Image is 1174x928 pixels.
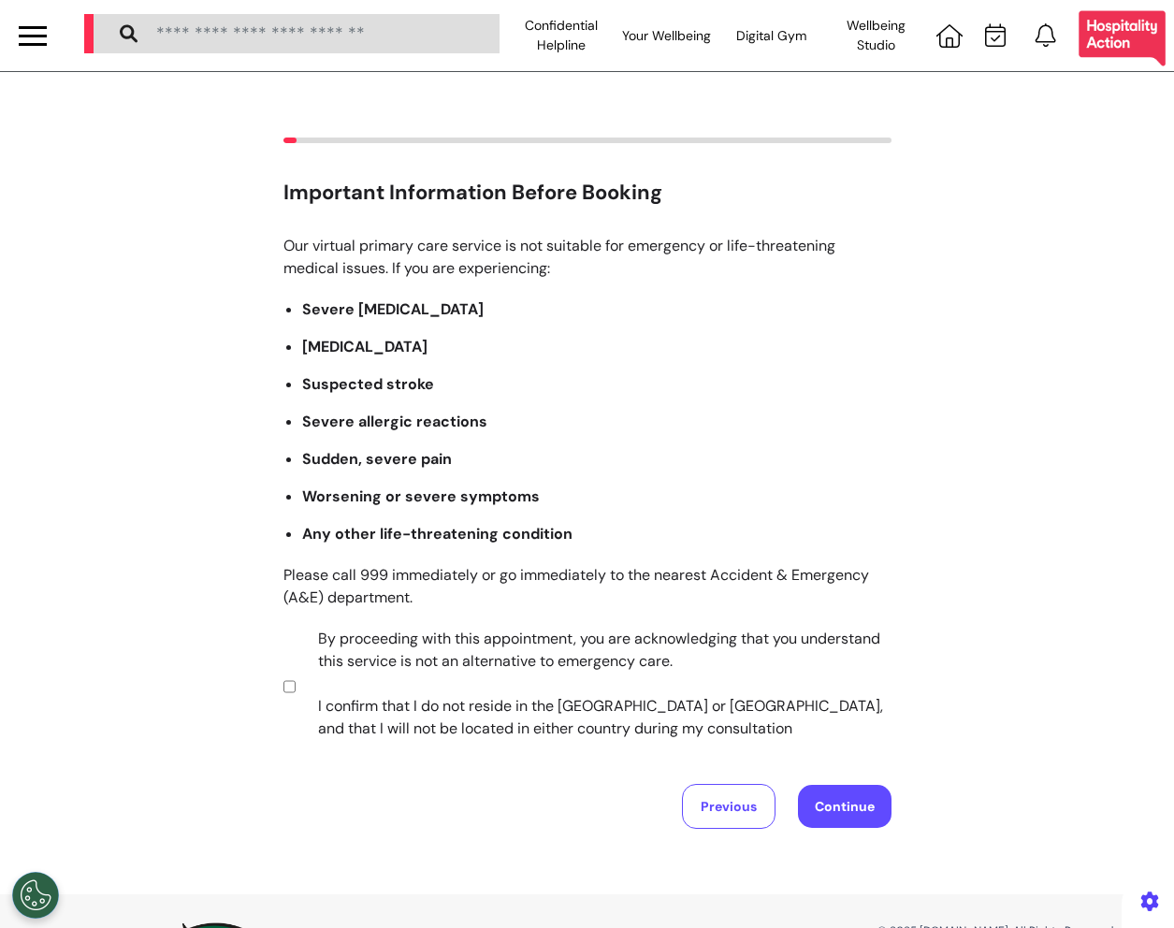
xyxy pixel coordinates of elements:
[824,9,929,62] div: Wellbeing Studio
[302,449,452,469] b: Sudden, severe pain
[302,412,487,431] b: Severe allergic reactions
[302,374,434,394] b: Suspected stroke
[283,235,891,280] p: Our virtual primary care service is not suitable for emergency or life-threatening medical issues...
[302,486,540,506] b: Worsening or severe symptoms
[299,628,885,740] label: By proceeding with this appointment, you are acknowledging that you understand this service is no...
[12,872,59,919] button: Open Preferences
[302,299,484,319] b: Severe [MEDICAL_DATA]
[283,181,891,205] h2: Important Information Before Booking
[509,9,614,62] div: Confidential Helpline
[614,9,718,62] div: Your Wellbeing
[798,785,891,828] button: Continue
[302,337,428,356] b: [MEDICAL_DATA]
[302,524,573,544] b: Any other life-threatening condition
[283,564,891,609] p: Please call 999 immediately or go immediately to the nearest Accident & Emergency (A&E) department.
[719,9,824,62] div: Digital Gym
[682,784,775,829] button: Previous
